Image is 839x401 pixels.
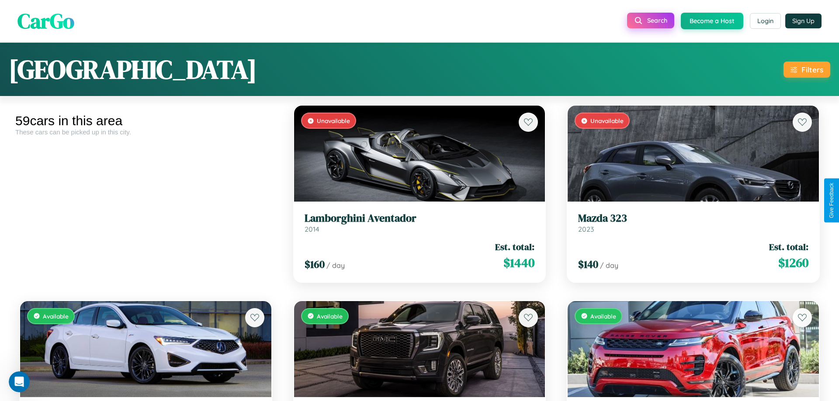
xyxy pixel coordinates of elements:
[778,254,808,271] span: $ 1260
[578,212,808,225] h3: Mazda 323
[647,17,667,24] span: Search
[578,257,598,271] span: $ 140
[627,13,674,28] button: Search
[305,225,319,233] span: 2014
[590,117,624,124] span: Unavailable
[495,240,534,253] span: Est. total:
[769,240,808,253] span: Est. total:
[305,212,535,233] a: Lamborghini Aventador2014
[681,13,743,29] button: Become a Host
[43,312,69,320] span: Available
[600,261,618,270] span: / day
[317,117,350,124] span: Unavailable
[578,225,594,233] span: 2023
[9,371,30,392] iframe: Intercom live chat
[317,312,343,320] span: Available
[785,14,822,28] button: Sign Up
[17,7,74,35] span: CarGo
[9,51,257,87] h1: [GEOGRAPHIC_DATA]
[784,62,830,78] button: Filters
[15,113,276,128] div: 59 cars in this area
[305,257,325,271] span: $ 160
[326,261,345,270] span: / day
[829,183,835,218] div: Give Feedback
[801,65,823,74] div: Filters
[750,13,781,29] button: Login
[590,312,616,320] span: Available
[578,212,808,233] a: Mazda 3232023
[15,128,276,136] div: These cars can be picked up in this city.
[503,254,534,271] span: $ 1440
[305,212,535,225] h3: Lamborghini Aventador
